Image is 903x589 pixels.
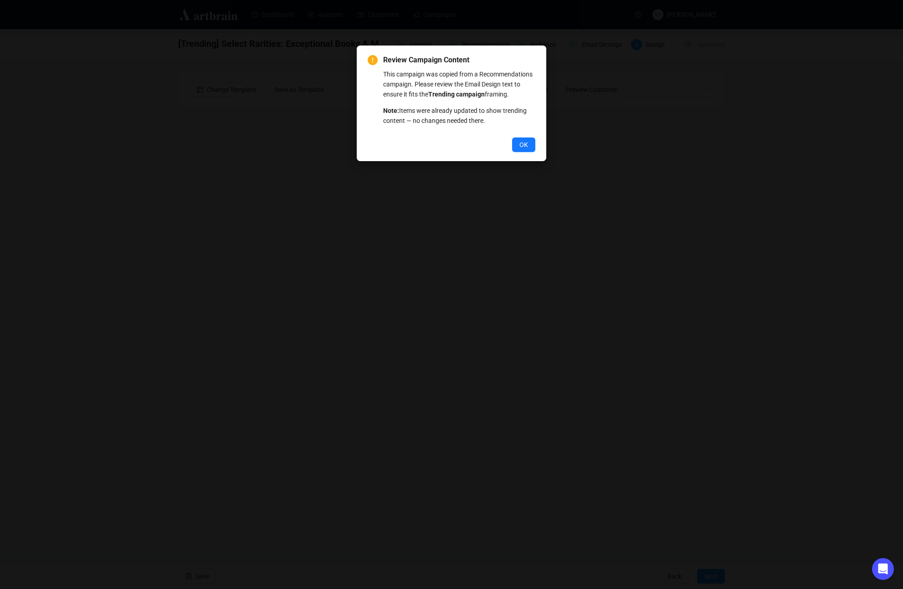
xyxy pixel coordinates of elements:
button: OK [512,137,535,152]
span: OK [519,140,528,150]
div: Open Intercom Messenger [872,558,894,580]
p: This campaign was copied from a Recommendations campaign. Please review the Email Design text to ... [383,69,535,99]
p: Items were already updated to show trending content — no changes needed there. [383,106,535,126]
strong: Trending campaign [428,91,485,98]
strong: Note: [383,107,399,114]
span: exclamation-circle [368,55,378,65]
span: Review Campaign Content [383,55,535,66]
